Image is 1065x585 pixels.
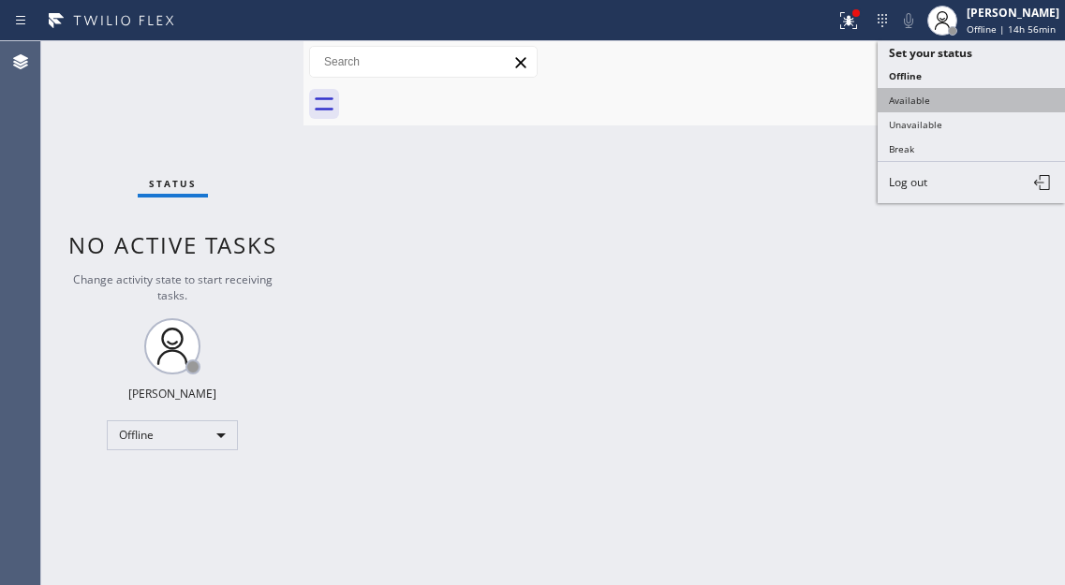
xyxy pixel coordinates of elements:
[149,177,197,190] span: Status
[128,386,216,402] div: [PERSON_NAME]
[967,5,1059,21] div: [PERSON_NAME]
[895,7,922,34] button: Mute
[310,47,537,77] input: Search
[107,420,238,450] div: Offline
[73,271,273,303] span: Change activity state to start receiving tasks.
[68,229,277,260] span: No active tasks
[967,22,1056,36] span: Offline | 14h 56min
